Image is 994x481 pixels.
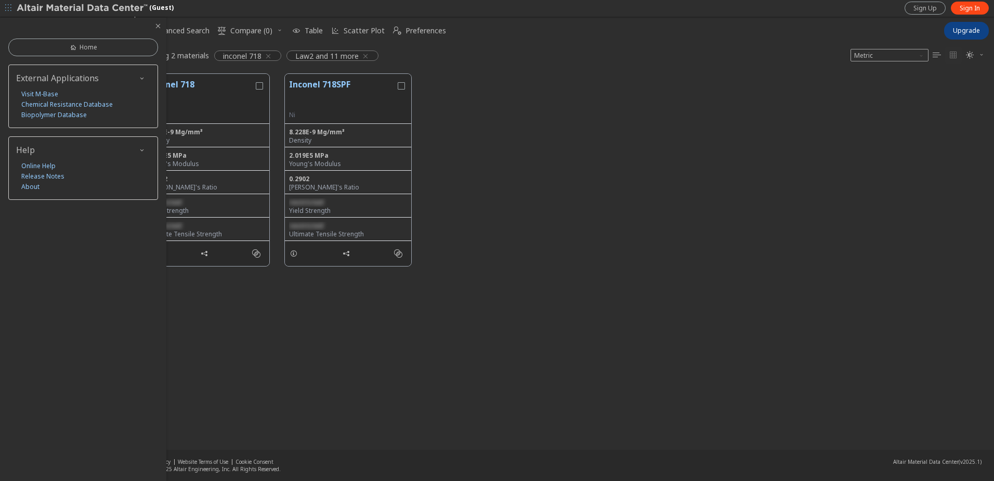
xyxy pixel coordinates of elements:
[285,243,307,264] button: Details
[16,144,35,156] span: Help
[406,27,446,34] span: Preferences
[17,3,174,14] div: (Guest)
[21,110,87,120] a: Biopolymer Database
[21,182,40,192] a: About
[962,47,989,64] button: Theme
[933,51,941,59] i: 
[305,27,323,34] span: Table
[21,171,64,182] a: Release Notes
[337,243,359,264] button: Share
[147,151,265,160] div: 2.019E5 MPa
[147,160,265,168] div: Young's Modulus
[960,4,980,12] span: Sign In
[289,78,396,111] button: Inconel 718SPF
[289,160,407,168] div: Young's Modulus
[147,175,265,183] div: 0.2902
[344,27,385,34] span: Scatter Plot
[289,111,396,119] div: Ni
[140,50,209,60] div: Showing 2 materials
[951,2,989,15] a: Sign In
[154,465,281,473] div: © 2025 Altair Engineering, Inc. All Rights Reserved.
[289,207,407,215] div: Yield Strength
[289,136,407,145] div: Density
[389,243,411,264] button: Similar search
[905,2,946,15] a: Sign Up
[295,51,359,60] span: Law2 and 11 more
[252,249,260,258] i: 
[80,43,97,52] span: Home
[944,22,989,40] button: Upgrade
[147,183,265,192] div: [PERSON_NAME]'s Ratio
[394,249,402,258] i: 
[8,39,158,56] a: Home
[21,99,113,110] a: Chemical Resistance Database
[147,111,254,119] div: Ni
[949,51,958,59] i: 
[928,47,945,64] button: Table View
[953,27,980,35] span: Upgrade
[289,175,407,183] div: 0.2902
[147,136,265,145] div: Density
[147,128,265,136] div: 8.228E-9 Mg/mm³
[945,47,962,64] button: Tile View
[236,458,273,465] a: Cookie Consent
[147,230,265,238] div: Ultimate Tensile Strength
[913,4,937,12] span: Sign Up
[152,27,210,34] span: Advanced Search
[289,128,407,136] div: 8.228E-9 Mg/mm³
[893,458,982,465] div: (v2025.1)
[289,221,323,230] span: restricted
[147,78,254,111] button: Inconel 718
[230,27,272,34] span: Compare (0)
[21,89,58,99] a: Visit M-Base
[135,66,994,450] div: grid
[17,3,149,14] img: Altair Material Data Center
[147,207,265,215] div: Yield Strength
[289,198,323,207] span: restricted
[247,243,269,264] button: Similar search
[223,51,261,60] span: inconel 718
[393,27,401,35] i: 
[851,49,928,61] span: Metric
[218,27,226,35] i: 
[289,230,407,238] div: Ultimate Tensile Strength
[893,458,959,465] span: Altair Material Data Center
[16,72,99,84] span: External Applications
[289,151,407,160] div: 2.019E5 MPa
[21,161,56,171] a: Online Help
[195,243,217,264] button: Share
[178,458,228,465] a: Website Terms of Use
[966,51,974,59] i: 
[289,183,407,192] div: [PERSON_NAME]'s Ratio
[851,49,928,61] div: Unit System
